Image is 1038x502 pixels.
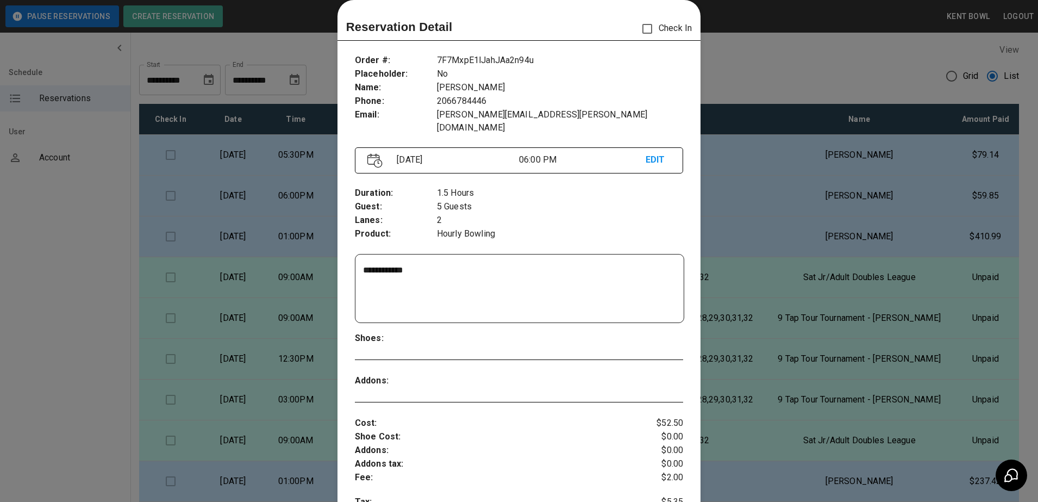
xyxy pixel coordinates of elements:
[355,471,629,485] p: Fee :
[437,81,683,95] p: [PERSON_NAME]
[437,67,683,81] p: No
[355,200,437,214] p: Guest :
[355,81,437,95] p: Name :
[629,457,684,471] p: $0.00
[519,153,646,166] p: 06:00 PM
[355,54,437,67] p: Order # :
[355,374,437,388] p: Addons :
[437,214,683,227] p: 2
[437,227,683,241] p: Hourly Bowling
[629,430,684,444] p: $0.00
[355,332,437,345] p: Shoes :
[355,444,629,457] p: Addons :
[629,444,684,457] p: $0.00
[346,18,453,36] p: Reservation Detail
[437,108,683,134] p: [PERSON_NAME][EMAIL_ADDRESS][PERSON_NAME][DOMAIN_NAME]
[355,430,629,444] p: Shoe Cost :
[437,95,683,108] p: 2066784446
[629,417,684,430] p: $52.50
[355,417,629,430] p: Cost :
[636,17,692,40] p: Check In
[355,457,629,471] p: Addons tax :
[437,54,683,67] p: 7F7MxpE1lJahJAa2n94u
[646,153,671,167] p: EDIT
[355,214,437,227] p: Lanes :
[355,187,437,200] p: Duration :
[355,95,437,108] p: Phone :
[355,227,437,241] p: Product :
[355,108,437,122] p: Email :
[437,200,683,214] p: 5 Guests
[367,153,383,168] img: Vector
[392,153,519,166] p: [DATE]
[437,187,683,200] p: 1.5 Hours
[355,67,437,81] p: Placeholder :
[629,471,684,485] p: $2.00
